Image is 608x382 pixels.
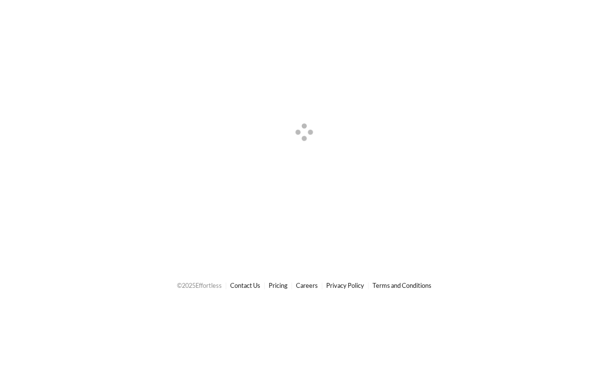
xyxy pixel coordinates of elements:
[230,281,260,289] a: Contact Us
[326,281,364,289] a: Privacy Policy
[177,281,222,289] span: © 2025 Effortless
[269,281,288,289] a: Pricing
[373,281,431,289] a: Terms and Conditions
[296,281,318,289] a: Careers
